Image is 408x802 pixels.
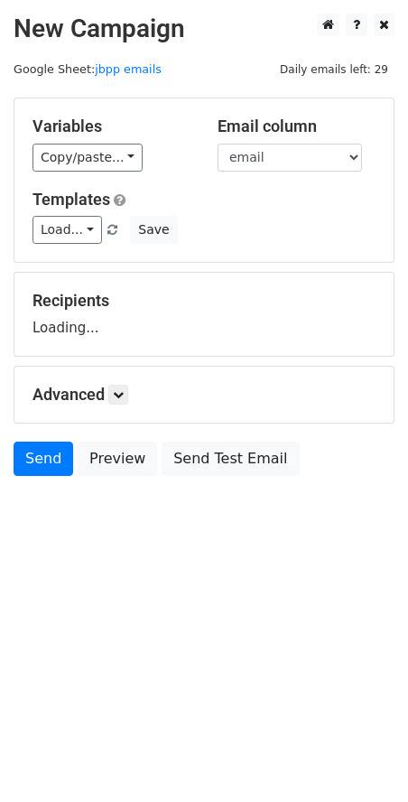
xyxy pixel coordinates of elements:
a: Templates [32,190,110,209]
h5: Email column [218,117,376,136]
a: Send Test Email [162,442,299,476]
h2: New Campaign [14,14,394,44]
a: Copy/paste... [32,144,143,172]
small: Google Sheet: [14,62,162,76]
button: Save [130,216,177,244]
h5: Variables [32,117,190,136]
div: Loading... [32,291,376,338]
a: Daily emails left: 29 [274,62,394,76]
a: Load... [32,216,102,244]
h5: Advanced [32,385,376,405]
h5: Recipients [32,291,376,311]
a: Send [14,442,73,476]
a: Preview [78,442,157,476]
span: Daily emails left: 29 [274,60,394,79]
a: jbpp emails [95,62,162,76]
